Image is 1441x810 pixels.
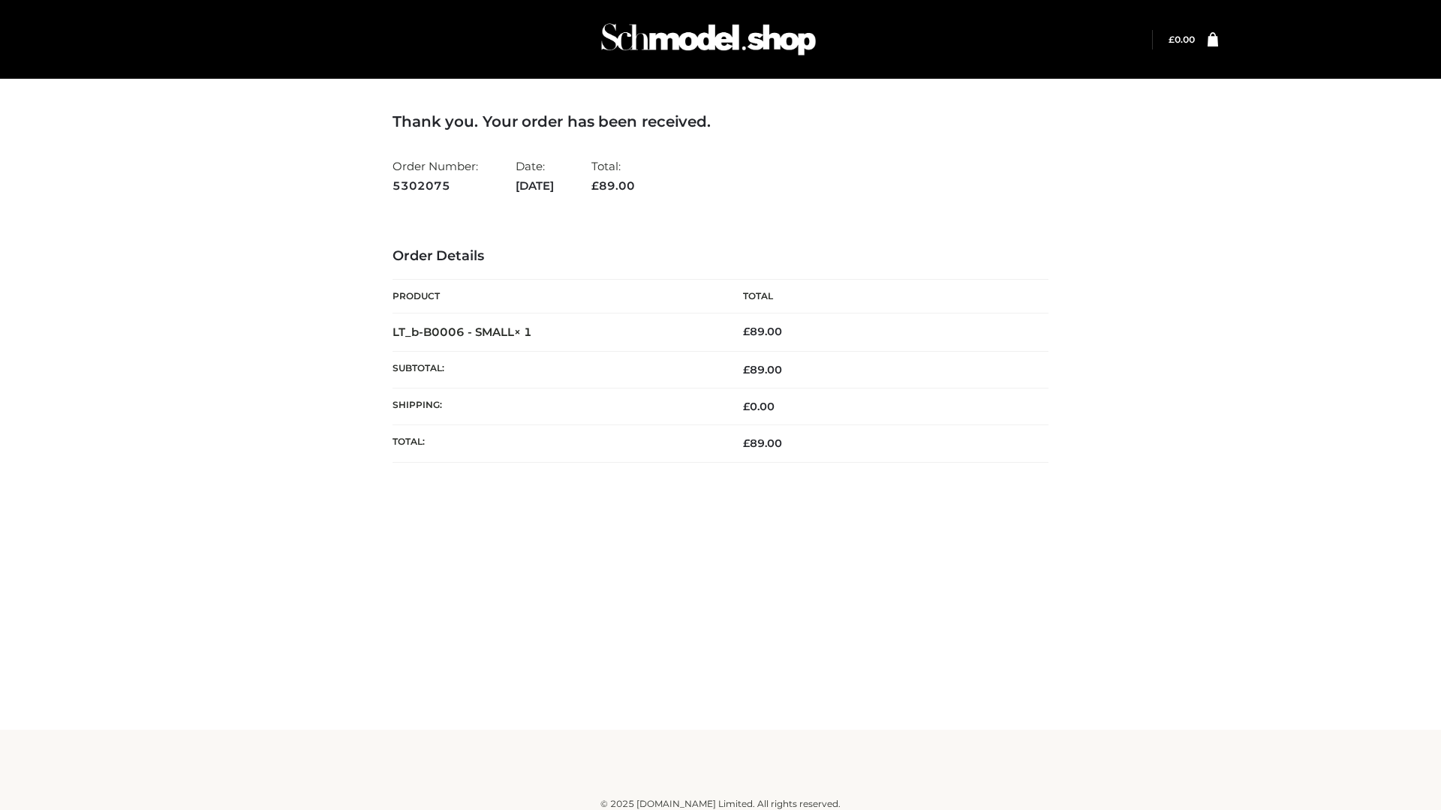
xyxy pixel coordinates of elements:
span: 89.00 [591,178,635,193]
li: Total: [591,153,635,199]
span: £ [591,178,599,193]
span: £ [743,436,750,450]
strong: LT_b-B0006 - SMALL [393,325,532,339]
bdi: 89.00 [743,325,782,338]
span: 89.00 [743,363,782,376]
h3: Thank you. Your order has been received. [393,112,1048,130]
th: Total: [393,425,720,462]
th: Total [720,280,1048,313]
span: 89.00 [743,436,782,450]
span: £ [1169,34,1175,45]
strong: × 1 [514,325,532,339]
span: £ [743,363,750,376]
th: Product [393,280,720,313]
bdi: 0.00 [1169,34,1195,45]
span: £ [743,400,750,413]
img: Schmodel Admin 964 [596,10,821,69]
th: Subtotal: [393,351,720,388]
th: Shipping: [393,388,720,425]
span: £ [743,325,750,338]
li: Order Number: [393,153,478,199]
strong: [DATE] [516,176,554,196]
strong: 5302075 [393,176,478,196]
a: £0.00 [1169,34,1195,45]
bdi: 0.00 [743,400,775,413]
h3: Order Details [393,248,1048,265]
li: Date: [516,153,554,199]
